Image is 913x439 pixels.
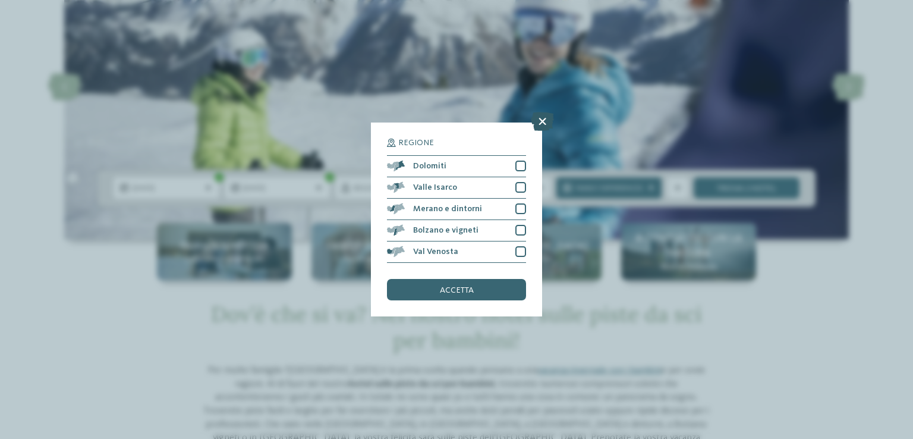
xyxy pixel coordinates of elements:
span: Valle Isarco [413,183,457,192]
span: accetta [440,286,474,294]
span: Regione [398,139,434,147]
span: Val Venosta [413,247,458,256]
span: Merano e dintorni [413,205,482,213]
span: Dolomiti [413,162,446,170]
span: Bolzano e vigneti [413,226,478,234]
